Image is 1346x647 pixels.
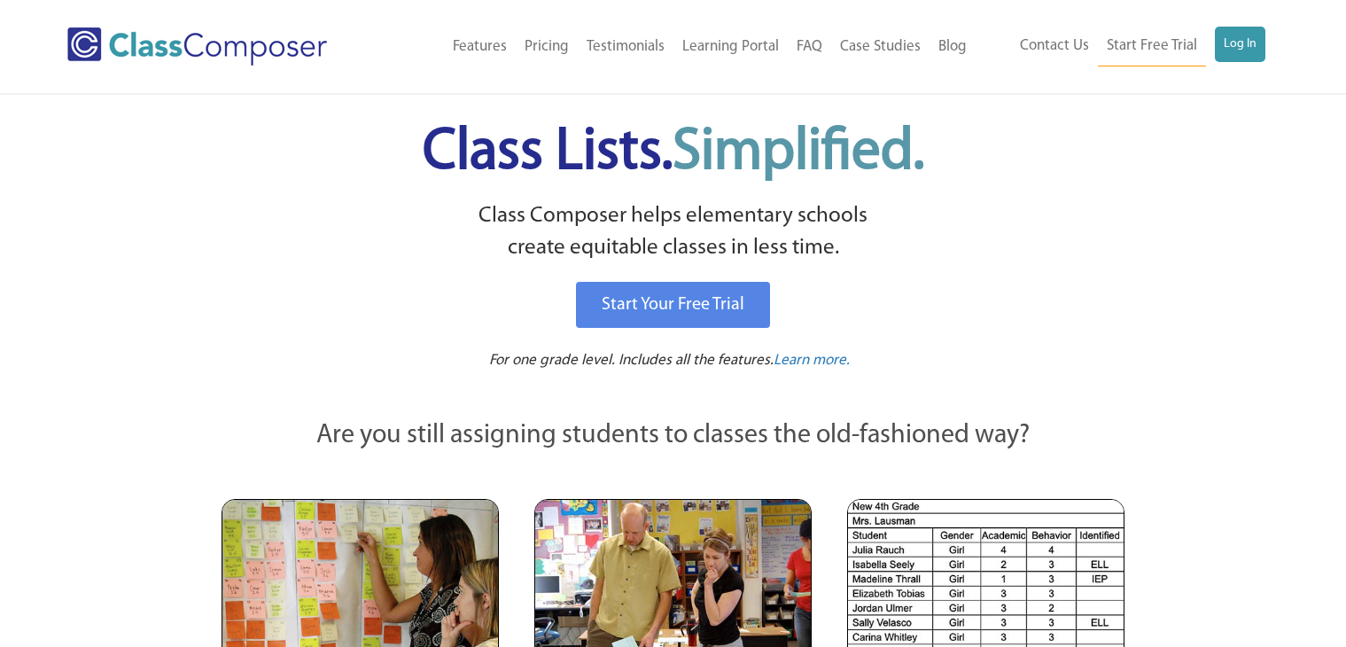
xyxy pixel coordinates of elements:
[602,296,744,314] span: Start Your Free Trial
[222,417,1125,456] p: Are you still assigning students to classes the old-fashioned way?
[976,27,1265,66] nav: Header Menu
[516,27,578,66] a: Pricing
[489,353,774,368] span: For one grade level. Includes all the features.
[1215,27,1265,62] a: Log In
[1098,27,1206,66] a: Start Free Trial
[576,282,770,328] a: Start Your Free Trial
[831,27,930,66] a: Case Studies
[67,27,327,66] img: Class Composer
[219,200,1128,265] p: Class Composer helps elementary schools create equitable classes in less time.
[774,350,850,372] a: Learn more.
[673,27,788,66] a: Learning Portal
[774,353,850,368] span: Learn more.
[423,124,924,182] span: Class Lists.
[673,124,924,182] span: Simplified.
[930,27,976,66] a: Blog
[444,27,516,66] a: Features
[788,27,831,66] a: FAQ
[578,27,673,66] a: Testimonials
[384,27,976,66] nav: Header Menu
[1011,27,1098,66] a: Contact Us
